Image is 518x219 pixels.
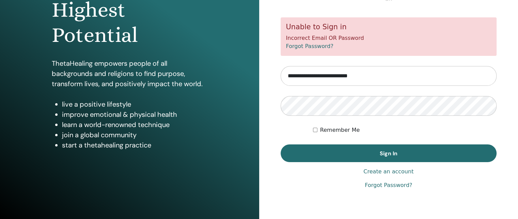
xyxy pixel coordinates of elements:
p: ThetaHealing empowers people of all backgrounds and religions to find purpose, transform lives, a... [52,58,207,89]
span: Sign In [380,150,397,157]
li: join a global community [62,130,207,140]
a: Forgot Password? [286,43,333,49]
a: Forgot Password? [365,181,412,189]
div: Incorrect Email OR Password [281,17,497,56]
div: Keep me authenticated indefinitely or until I manually logout [313,126,497,134]
li: improve emotional & physical health [62,109,207,120]
li: start a thetahealing practice [62,140,207,150]
a: Create an account [363,168,413,176]
h5: Unable to Sign in [286,23,491,31]
button: Sign In [281,144,497,162]
li: live a positive lifestyle [62,99,207,109]
label: Remember Me [320,126,360,134]
li: learn a world-renowned technique [62,120,207,130]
